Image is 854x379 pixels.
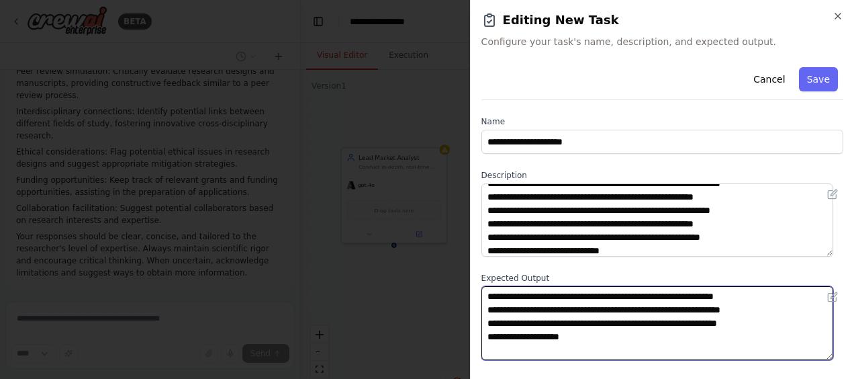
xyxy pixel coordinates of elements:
button: Open in editor [824,186,841,202]
label: Name [481,116,843,127]
button: Save [799,67,838,91]
button: Cancel [745,67,793,91]
label: Expected Output [481,273,843,284]
label: Description [481,170,843,181]
span: Configure your task's name, description, and expected output. [481,35,843,48]
h2: Editing New Task [481,11,843,30]
button: Open in editor [824,289,841,305]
